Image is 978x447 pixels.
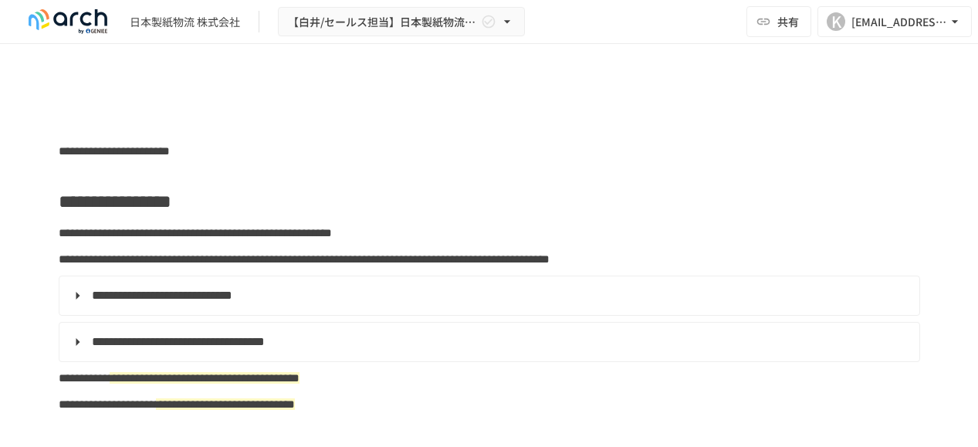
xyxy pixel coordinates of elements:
div: [EMAIL_ADDRESS][DOMAIN_NAME] [851,12,947,32]
span: 共有 [777,13,799,30]
img: logo-default@2x-9cf2c760.svg [19,9,117,34]
button: 共有 [746,6,811,37]
span: 【白井/セールス担当】日本製紙物流株式会社様_初期設定サポート [288,12,478,32]
button: K[EMAIL_ADDRESS][DOMAIN_NAME] [817,6,972,37]
div: 日本製紙物流 株式会社 [130,14,240,30]
div: K [827,12,845,31]
button: 【白井/セールス担当】日本製紙物流株式会社様_初期設定サポート [278,7,525,37]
